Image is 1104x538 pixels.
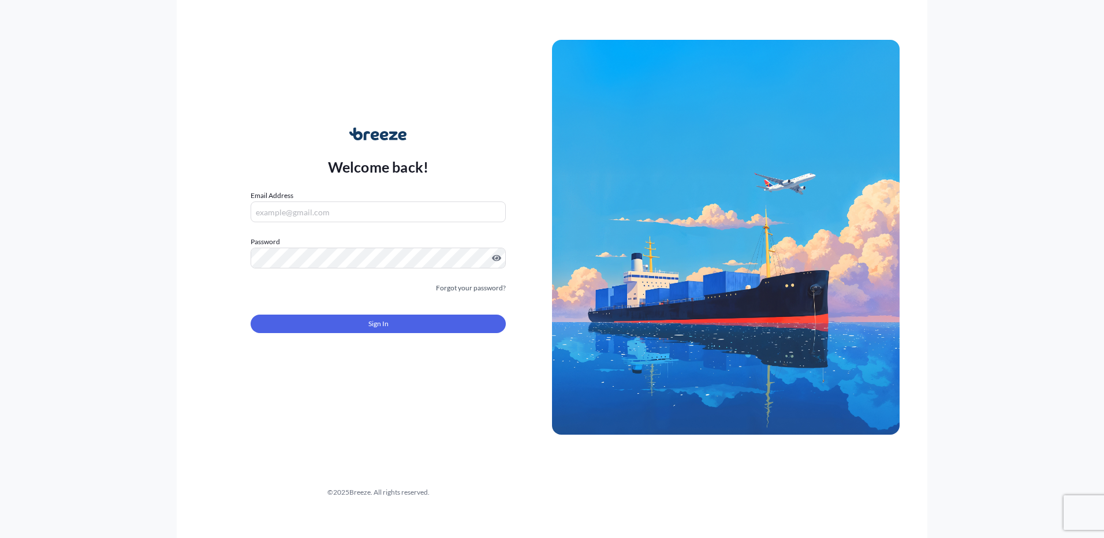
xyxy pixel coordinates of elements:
[204,487,552,498] div: © 2025 Breeze. All rights reserved.
[251,190,293,201] label: Email Address
[251,236,506,248] label: Password
[328,158,429,176] p: Welcome back!
[368,318,389,330] span: Sign In
[552,40,900,435] img: Ship illustration
[436,282,506,294] a: Forgot your password?
[251,201,506,222] input: example@gmail.com
[251,315,506,333] button: Sign In
[492,253,501,263] button: Show password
